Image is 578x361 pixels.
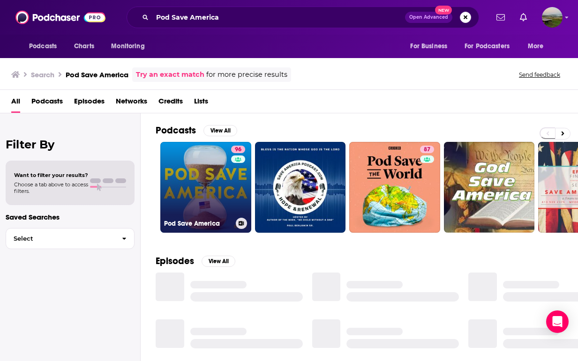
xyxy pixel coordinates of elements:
button: open menu [105,37,157,55]
div: Open Intercom Messenger [546,310,569,333]
a: Charts [68,37,100,55]
button: open menu [458,37,523,55]
input: Search podcasts, credits, & more... [152,10,405,25]
a: Podcasts [31,94,63,113]
a: Show notifications dropdown [493,9,509,25]
span: Open Advanced [409,15,448,20]
a: 87 [420,146,434,153]
span: Choose a tab above to access filters. [14,181,88,194]
h2: Episodes [156,255,194,267]
a: Try an exact match [136,69,204,80]
a: Lists [194,94,208,113]
button: Show profile menu [542,7,563,28]
span: More [528,40,544,53]
a: Show notifications dropdown [516,9,531,25]
span: 96 [235,145,241,155]
h3: Search [31,70,54,79]
h3: Pod Save America [66,70,128,79]
a: 96 [231,146,245,153]
span: Charts [74,40,94,53]
span: Want to filter your results? [14,172,88,178]
span: For Business [410,40,447,53]
img: Podchaser - Follow, Share and Rate Podcasts [15,8,105,26]
p: Saved Searches [6,213,135,221]
a: Episodes [74,94,105,113]
button: open menu [23,37,69,55]
button: View All [203,125,237,136]
span: 87 [424,145,430,155]
a: 87 [349,142,440,233]
button: open menu [521,37,555,55]
a: Credits [158,94,183,113]
button: View All [202,256,235,267]
a: EpisodesView All [156,255,235,267]
img: User Profile [542,7,563,28]
div: Search podcasts, credits, & more... [127,7,479,28]
h2: Podcasts [156,125,196,136]
span: New [435,6,452,15]
span: for more precise results [206,69,287,80]
span: Monitoring [111,40,144,53]
a: Networks [116,94,147,113]
button: Send feedback [516,71,563,79]
button: open menu [404,37,459,55]
a: 96Pod Save America [160,142,251,233]
button: Select [6,228,135,249]
h2: Filter By [6,138,135,151]
a: All [11,94,20,113]
span: Podcasts [29,40,57,53]
button: Open AdvancedNew [405,12,452,23]
h3: Pod Save America [164,220,232,228]
a: PodcastsView All [156,125,237,136]
span: Select [6,236,114,242]
span: For Podcasters [465,40,510,53]
span: Logged in as hlrobbins [542,7,563,28]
